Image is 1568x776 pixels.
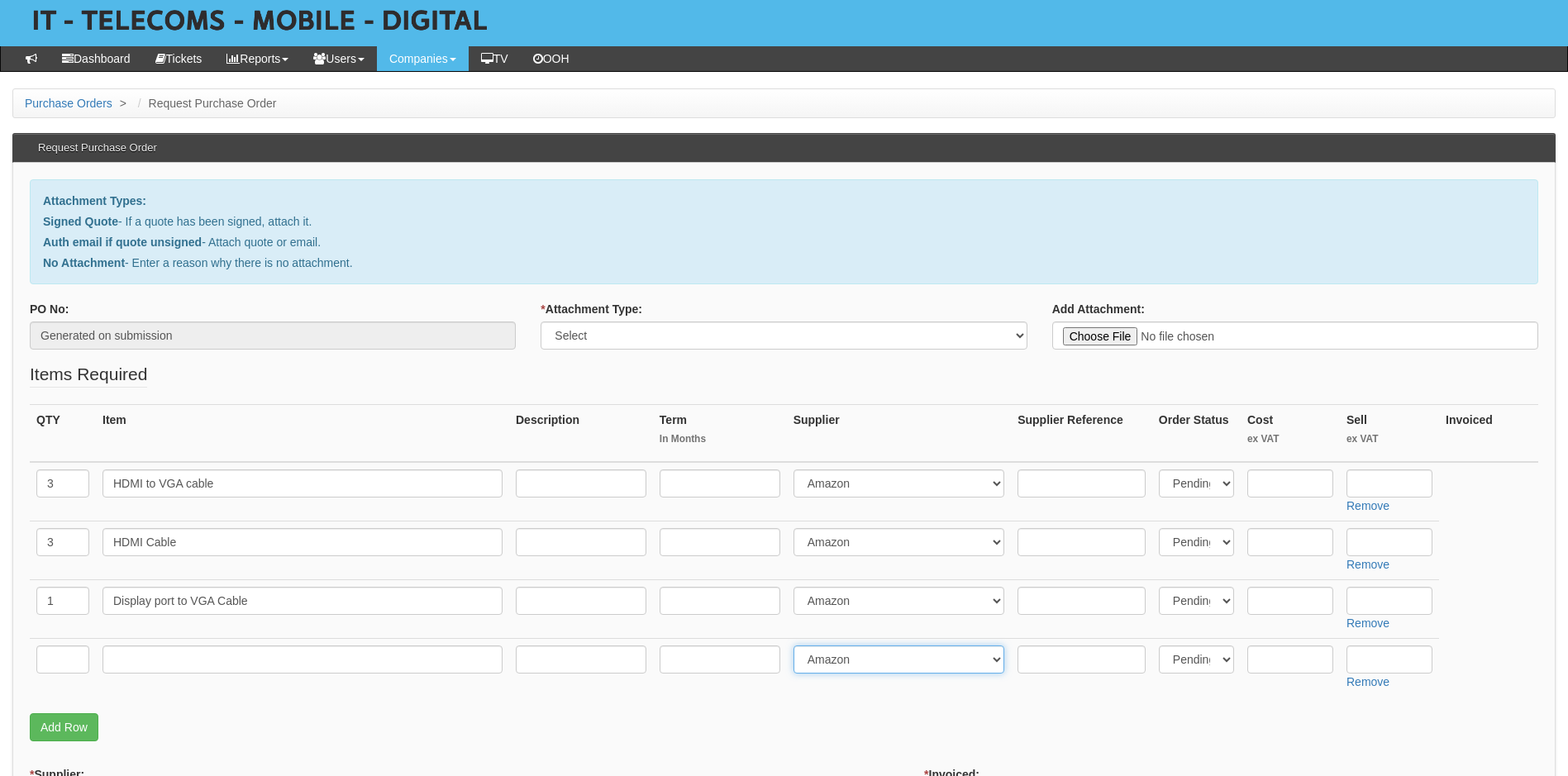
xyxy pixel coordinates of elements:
span: > [116,97,131,110]
small: In Months [660,432,780,446]
th: Invoiced [1439,405,1538,463]
a: Purchase Orders [25,97,112,110]
th: Sell [1340,405,1439,463]
th: Cost [1241,405,1340,463]
b: Signed Quote [43,215,118,228]
p: - If a quote has been signed, attach it. [43,213,1525,230]
small: ex VAT [1346,432,1432,446]
p: - Attach quote or email. [43,234,1525,250]
small: ex VAT [1247,432,1333,446]
th: QTY [30,405,96,463]
a: Remove [1346,558,1389,571]
a: Remove [1346,675,1389,688]
label: Add Attachment: [1052,301,1145,317]
a: OOH [521,46,582,71]
th: Item [96,405,509,463]
p: - Enter a reason why there is no attachment. [43,255,1525,271]
legend: Items Required [30,362,147,388]
th: Term [653,405,787,463]
a: Add Row [30,713,98,741]
th: Supplier [787,405,1012,463]
a: Dashboard [50,46,143,71]
a: Remove [1346,617,1389,630]
b: No Attachment [43,256,125,269]
li: Request Purchase Order [134,95,277,112]
a: Companies [377,46,469,71]
th: Order Status [1152,405,1241,463]
b: Attachment Types: [43,194,146,207]
th: Description [509,405,653,463]
a: Users [301,46,377,71]
th: Supplier Reference [1011,405,1152,463]
h3: Request Purchase Order [30,134,165,162]
b: Auth email if quote unsigned [43,236,202,249]
label: PO No: [30,301,69,317]
a: Remove [1346,499,1389,512]
a: Tickets [143,46,215,71]
a: Reports [214,46,301,71]
a: TV [469,46,521,71]
label: Attachment Type: [541,301,642,317]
